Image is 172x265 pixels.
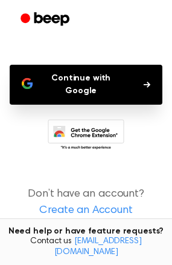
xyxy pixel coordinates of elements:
p: Don’t have an account? [10,186,162,219]
a: Create an Account [12,203,160,219]
a: Beep [12,8,80,31]
button: Continue with Google [10,65,162,105]
a: [EMAIL_ADDRESS][DOMAIN_NAME] [54,237,142,257]
span: Contact us [7,237,165,258]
